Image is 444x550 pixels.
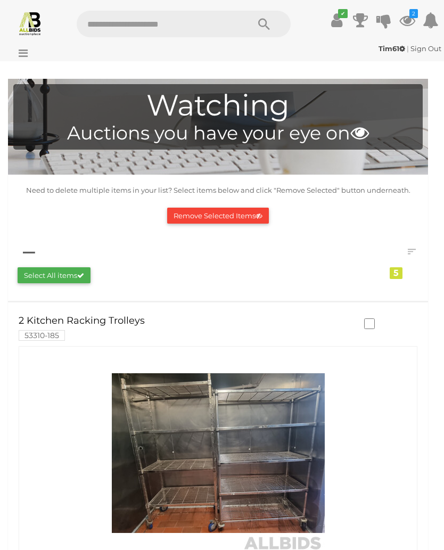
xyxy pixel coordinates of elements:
strong: Tim61 [379,44,405,53]
a: ✔ [329,11,345,30]
i: ✔ [338,9,348,18]
span: | [407,44,409,53]
h4: Auctions you have your eye on [19,123,417,144]
h1: Watching [19,89,417,122]
a: Sign Out [410,44,441,53]
div: 5 [390,267,402,279]
i: 2 [409,9,418,18]
a: 2 [399,11,415,30]
a: Tim61 [379,44,407,53]
button: Select All items [18,267,91,284]
p: Need to delete multiple items in your list? Select items below and click "Remove Selected" button... [10,184,426,196]
a: 2 Kitchen Racking Trolleys 53310-185 [19,316,353,340]
button: Search [237,11,291,37]
img: Allbids.com.au [18,11,43,36]
button: Remove Selected Items [167,208,269,224]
